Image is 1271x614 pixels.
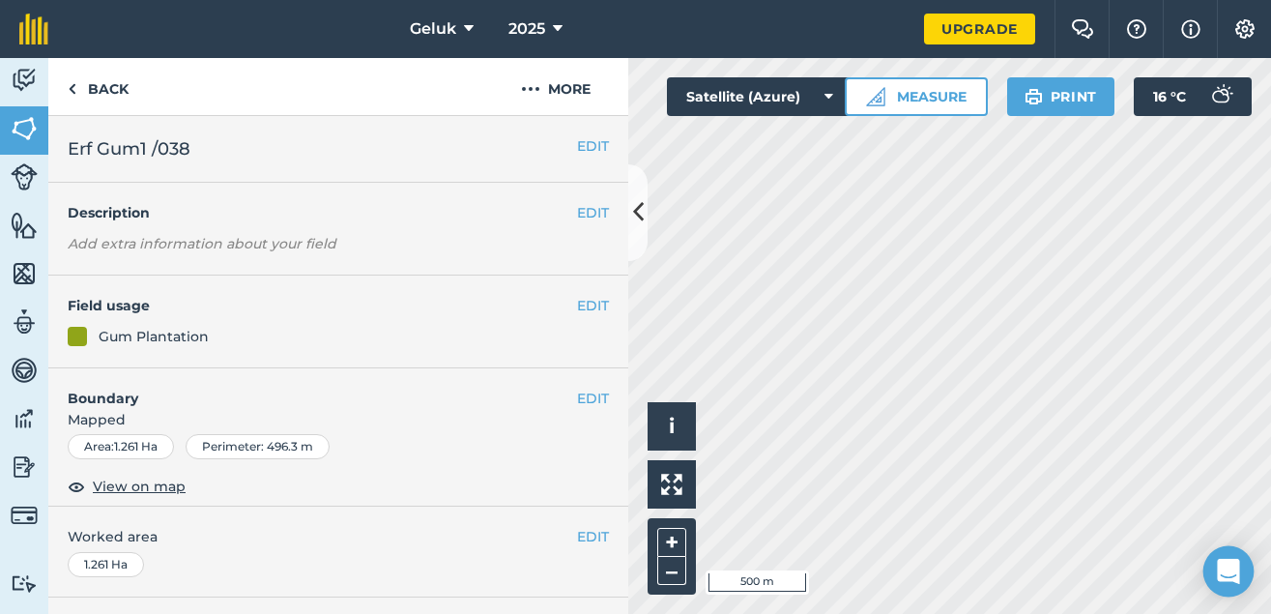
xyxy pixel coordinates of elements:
[410,17,456,41] span: Geluk
[68,77,76,101] img: svg+xml;base64,PHN2ZyB4bWxucz0iaHR0cDovL3d3dy53My5vcmcvMjAwMC9zdmciIHdpZHRoPSI5IiBoZWlnaHQ9IjI0Ii...
[661,474,682,495] img: Four arrows, one pointing top left, one top right, one bottom right and the last bottom left
[577,202,609,223] button: EDIT
[11,356,38,385] img: svg+xml;base64,PD94bWwgdmVyc2lvbj0iMS4wIiBlbmNvZGluZz0idXRmLTgiPz4KPCEtLSBHZW5lcmF0b3I6IEFkb2JlIE...
[11,163,38,190] img: svg+xml;base64,PD94bWwgdmVyc2lvbj0iMS4wIiBlbmNvZGluZz0idXRmLTgiPz4KPCEtLSBHZW5lcmF0b3I6IEFkb2JlIE...
[68,434,174,459] div: Area : 1.261 Ha
[99,326,209,347] div: Gum Plantation
[1203,546,1255,598] div: Open Intercom Messenger
[1201,77,1240,116] img: svg+xml;base64,PD94bWwgdmVyc2lvbj0iMS4wIiBlbmNvZGluZz0idXRmLTgiPz4KPCEtLSBHZW5lcmF0b3I6IEFkb2JlIE...
[19,14,48,44] img: fieldmargin Logo
[577,135,609,157] button: EDIT
[1007,77,1115,116] button: Print
[667,77,852,116] button: Satellite (Azure)
[866,87,885,106] img: Ruler icon
[11,453,38,482] img: svg+xml;base64,PD94bWwgdmVyc2lvbj0iMS4wIiBlbmNvZGluZz0idXRmLTgiPz4KPCEtLSBHZW5lcmF0b3I6IEFkb2JlIE...
[11,66,38,95] img: svg+xml;base64,PD94bWwgdmVyc2lvbj0iMS4wIiBlbmNvZGluZz0idXRmLTgiPz4KPCEtLSBHZW5lcmF0b3I6IEFkb2JlIE...
[1181,17,1200,41] img: svg+xml;base64,PHN2ZyB4bWxucz0iaHR0cDovL3d3dy53My5vcmcvMjAwMC9zdmciIHdpZHRoPSIxNyIgaGVpZ2h0PSIxNy...
[48,58,148,115] a: Back
[68,135,190,162] span: Erf Gum1 /038
[48,409,628,430] span: Mapped
[48,368,577,409] h4: Boundary
[845,77,988,116] button: Measure
[93,476,186,497] span: View on map
[11,574,38,593] img: svg+xml;base64,PD94bWwgdmVyc2lvbj0iMS4wIiBlbmNvZGluZz0idXRmLTgiPz4KPCEtLSBHZW5lcmF0b3I6IEFkb2JlIE...
[1071,19,1094,39] img: Two speech bubbles overlapping with the left bubble in the forefront
[11,404,38,433] img: svg+xml;base64,PD94bWwgdmVyc2lvbj0iMS4wIiBlbmNvZGluZz0idXRmLTgiPz4KPCEtLSBHZW5lcmF0b3I6IEFkb2JlIE...
[924,14,1035,44] a: Upgrade
[11,259,38,288] img: svg+xml;base64,PHN2ZyB4bWxucz0iaHR0cDovL3d3dy53My5vcmcvMjAwMC9zdmciIHdpZHRoPSI1NiIgaGVpZ2h0PSI2MC...
[68,202,609,223] h4: Description
[11,211,38,240] img: svg+xml;base64,PHN2ZyB4bWxucz0iaHR0cDovL3d3dy53My5vcmcvMjAwMC9zdmciIHdpZHRoPSI1NiIgaGVpZ2h0PSI2MC...
[577,388,609,409] button: EDIT
[11,502,38,529] img: svg+xml;base64,PD94bWwgdmVyc2lvbj0iMS4wIiBlbmNvZGluZz0idXRmLTgiPz4KPCEtLSBHZW5lcmF0b3I6IEFkb2JlIE...
[483,58,628,115] button: More
[68,475,186,498] button: View on map
[186,434,330,459] div: Perimeter : 496.3 m
[68,475,85,498] img: svg+xml;base64,PHN2ZyB4bWxucz0iaHR0cDovL3d3dy53My5vcmcvMjAwMC9zdmciIHdpZHRoPSIxOCIgaGVpZ2h0PSIyNC...
[669,414,675,438] span: i
[11,114,38,143] img: svg+xml;base64,PHN2ZyB4bWxucz0iaHR0cDovL3d3dy53My5vcmcvMjAwMC9zdmciIHdpZHRoPSI1NiIgaGVpZ2h0PSI2MC...
[1025,85,1043,108] img: svg+xml;base64,PHN2ZyB4bWxucz0iaHR0cDovL3d3dy53My5vcmcvMjAwMC9zdmciIHdpZHRoPSIxOSIgaGVpZ2h0PSIyNC...
[1125,19,1148,39] img: A question mark icon
[1233,19,1257,39] img: A cog icon
[648,402,696,451] button: i
[508,17,545,41] span: 2025
[68,526,609,547] span: Worked area
[68,235,336,252] em: Add extra information about your field
[521,77,540,101] img: svg+xml;base64,PHN2ZyB4bWxucz0iaHR0cDovL3d3dy53My5vcmcvMjAwMC9zdmciIHdpZHRoPSIyMCIgaGVpZ2h0PSIyNC...
[68,552,144,577] div: 1.261 Ha
[577,526,609,547] button: EDIT
[1153,77,1186,116] span: 16 ° C
[68,295,577,316] h4: Field usage
[577,295,609,316] button: EDIT
[657,557,686,585] button: –
[11,307,38,336] img: svg+xml;base64,PD94bWwgdmVyc2lvbj0iMS4wIiBlbmNvZGluZz0idXRmLTgiPz4KPCEtLSBHZW5lcmF0b3I6IEFkb2JlIE...
[1134,77,1252,116] button: 16 °C
[657,528,686,557] button: +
